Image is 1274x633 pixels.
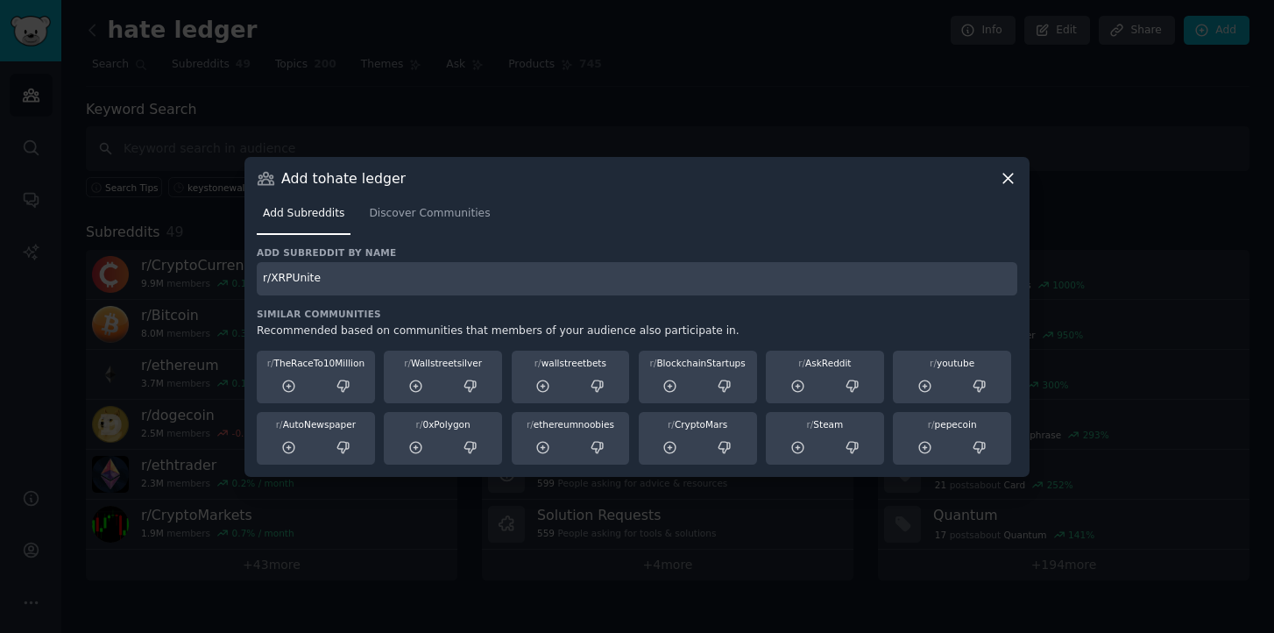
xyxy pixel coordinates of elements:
span: r/ [404,358,411,368]
h3: Add subreddit by name [257,246,1017,259]
div: Recommended based on communities that members of your audience also participate in. [257,324,1017,339]
input: Enter subreddit name and press enter [257,262,1017,296]
div: BlockchainStartups [645,357,751,369]
a: Add Subreddits [257,200,350,236]
div: CryptoMars [645,418,751,430]
span: r/ [928,419,935,430]
h3: Add to hate ledger [281,169,406,188]
div: youtube [899,357,1005,369]
a: Discover Communities [363,200,496,236]
span: r/ [930,358,937,368]
div: Wallstreetsilver [390,357,496,369]
span: Add Subreddits [263,206,344,222]
span: r/ [534,358,541,368]
span: r/ [267,358,274,368]
span: r/ [276,419,283,430]
span: r/ [798,358,805,368]
div: AskReddit [772,357,878,369]
div: AutoNewspaper [263,418,369,430]
span: r/ [806,419,813,430]
h3: Similar Communities [257,308,1017,320]
div: 0xPolygon [390,418,496,430]
span: r/ [416,419,423,430]
div: Steam [772,418,878,430]
div: ethereumnoobies [518,418,624,430]
span: r/ [527,419,534,430]
span: r/ [650,358,657,368]
span: r/ [668,419,675,430]
div: TheRaceTo10Million [263,357,369,369]
span: Discover Communities [369,206,490,222]
div: wallstreetbets [518,357,624,369]
div: pepecoin [899,418,1005,430]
